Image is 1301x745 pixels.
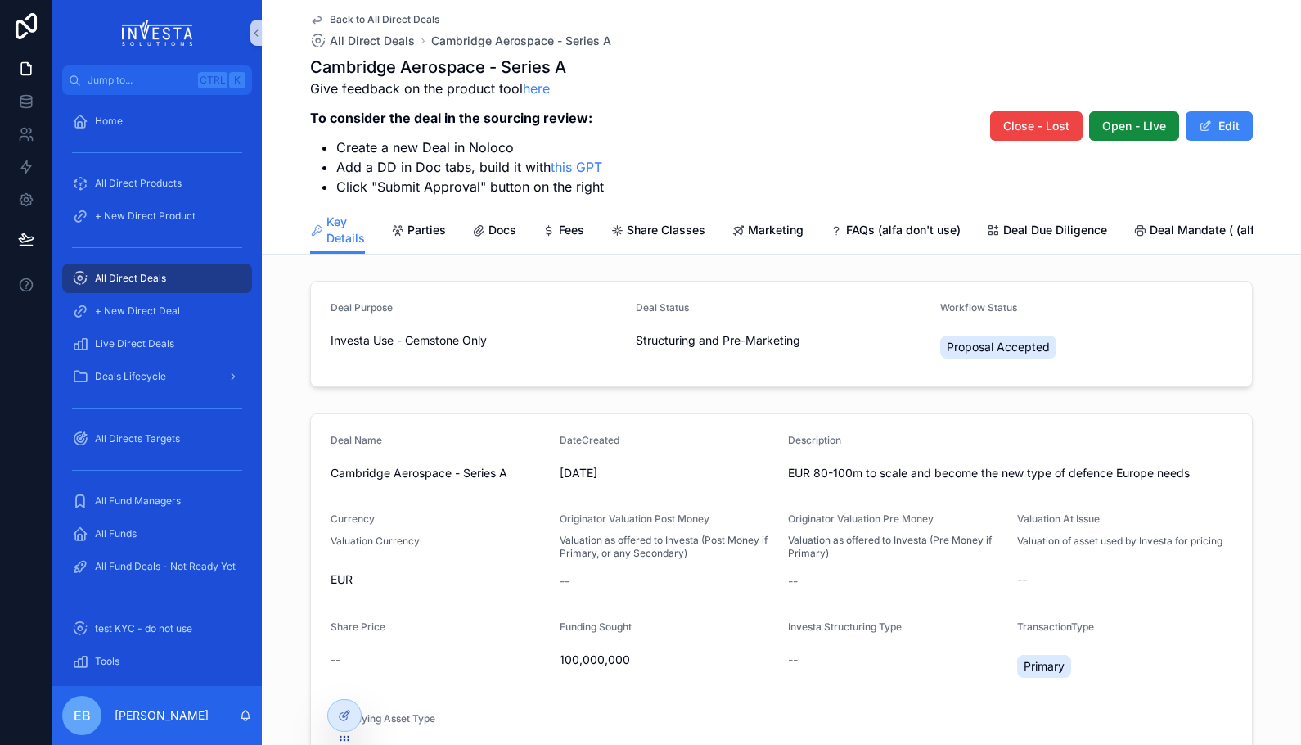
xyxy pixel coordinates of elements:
[310,110,592,126] strong: To consider the deal in the sourcing review:
[732,215,804,248] a: Marketing
[331,571,353,588] span: EUR
[1017,621,1094,633] span: TransactionType
[95,115,123,128] span: Home
[472,215,516,248] a: Docs
[488,222,516,238] span: Docs
[310,79,604,98] p: Give feedback on the product tool
[560,465,776,481] span: [DATE]
[310,13,439,26] a: Back to All Direct Deals
[940,301,1017,314] span: Workflow Status
[636,301,689,314] span: Deal Status
[559,222,584,238] span: Fees
[95,370,166,383] span: Deals Lifecycle
[788,621,902,633] span: Investa Structuring Type
[95,494,181,508] span: All Fund Managers
[231,74,244,87] span: K
[560,652,776,668] span: 100,000,000
[62,486,252,516] a: All Fund Managers
[310,33,415,49] a: All Direct Deals
[62,362,252,391] a: Deals Lifecycle
[330,13,439,26] span: Back to All Direct Deals
[990,111,1083,141] button: Close - Lost
[1017,571,1027,588] span: --
[95,272,166,285] span: All Direct Deals
[331,434,382,446] span: Deal Name
[788,465,1232,481] span: EUR 80-100m to scale and become the new type of defence Europe needs
[560,512,709,525] span: Originator Valuation Post Money
[551,159,602,175] a: this GPT
[62,552,252,581] a: All Fund Deals - Not Ready Yet
[326,214,365,246] span: Key Details
[560,573,569,589] span: --
[62,614,252,643] a: test KYC - do not use
[748,222,804,238] span: Marketing
[331,301,393,314] span: Deal Purpose
[1017,512,1100,525] span: Valuation At Issue
[560,534,776,560] span: Valuation as offered to Investa (Post Money if Primary, or any Secondary)
[788,512,934,525] span: Originator Valuation Pre Money
[62,519,252,549] a: All Funds
[198,72,227,88] span: Ctrl
[310,56,604,79] h1: Cambridge Aerospace - Series A
[947,339,1050,355] span: Proposal Accepted
[542,215,584,248] a: Fees
[1102,118,1166,134] span: Open - LIve
[336,177,604,196] li: Click "Submit Approval" button on the right
[331,534,420,549] p: Valuation Currency
[95,337,174,350] span: Live Direct Deals
[407,222,446,238] span: Parties
[331,652,340,668] span: --
[336,138,604,157] li: Create a new Deal in Noloco
[788,652,798,668] span: --
[846,222,961,238] span: FAQs (alfa don't use)
[62,201,252,231] a: + New Direct Product
[788,573,798,589] span: --
[95,432,180,445] span: All Directs Targets
[523,80,550,97] a: here
[122,20,193,46] img: App logo
[431,33,611,49] a: Cambridge Aerospace - Series A
[1017,534,1222,549] p: Valuation of asset used by Investa for pricing
[987,215,1107,248] a: Deal Due Diligence
[95,622,192,635] span: test KYC - do not use
[331,621,385,633] span: Share Price
[627,222,705,238] span: Share Classes
[62,647,252,676] a: Tools
[330,33,415,49] span: All Direct Deals
[391,215,446,248] a: Parties
[74,706,91,725] span: EB
[95,655,119,668] span: Tools
[310,207,365,255] a: Key Details
[560,621,632,633] span: Funding Sought
[830,215,961,248] a: FAQs (alfa don't use)
[610,215,705,248] a: Share Classes
[62,329,252,359] a: Live Direct Deals
[62,65,252,95] button: Jump to...CtrlK
[1003,222,1107,238] span: Deal Due Diligence
[1089,111,1179,141] button: Open - LIve
[62,296,252,326] a: + New Direct Deal
[331,332,487,349] span: Investa Use - Gemstone Only
[62,106,252,136] a: Home
[52,95,262,686] div: scrollable content
[1186,111,1253,141] button: Edit
[1003,118,1069,134] span: Close - Lost
[95,305,180,318] span: + New Direct Deal
[331,465,547,481] span: Cambridge Aerospace - Series A
[95,527,137,540] span: All Funds
[331,712,435,725] span: Underlying Asset Type
[62,424,252,454] a: All Directs Targets
[62,169,252,198] a: All Direct Products
[115,707,209,724] p: [PERSON_NAME]
[95,210,196,223] span: + New Direct Product
[1024,658,1065,675] span: Primary
[95,177,182,190] span: All Direct Products
[95,560,236,573] span: All Fund Deals - Not Ready Yet
[88,74,191,87] span: Jump to...
[560,434,619,446] span: DateCreated
[636,332,800,349] span: Structuring and Pre-Marketing
[336,157,604,177] li: Add a DD in Doc tabs, build it with
[331,512,375,525] span: Currency
[788,534,1004,560] span: Valuation as offered to Investa (Pre Money if Primary)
